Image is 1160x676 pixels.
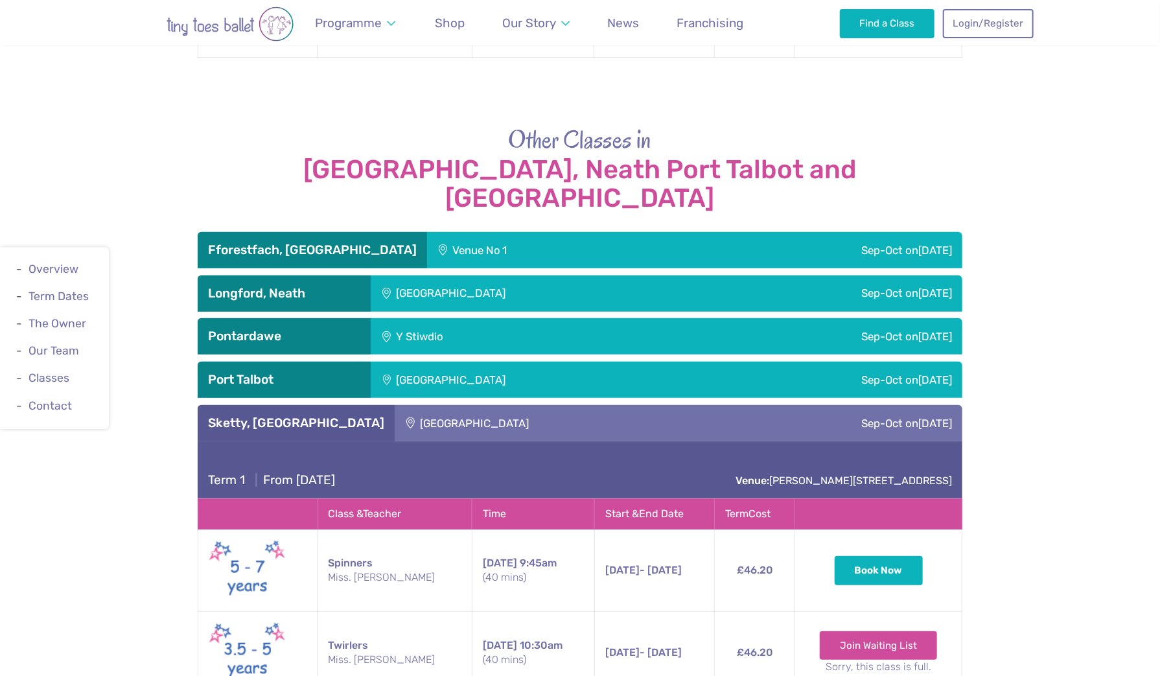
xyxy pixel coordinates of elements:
a: Franchising [671,8,750,38]
span: | [248,472,263,487]
td: Spinners [318,530,472,612]
a: Our Team [29,344,79,357]
div: [GEOGRAPHIC_DATA] [371,362,705,398]
td: £46.20 [715,530,795,612]
div: [GEOGRAPHIC_DATA] [371,275,705,312]
span: [DATE] [605,646,640,659]
th: Term Cost [715,499,795,530]
span: Programme [315,16,382,30]
span: Shop [435,16,465,30]
img: Spinners New (May 2025) [209,537,286,603]
span: - [DATE] [605,646,682,659]
span: - [DATE] [605,564,682,576]
span: [DATE] [918,373,952,386]
th: Start & End Date [594,499,715,530]
button: Book Now [835,556,923,585]
th: Class & Teacher [318,499,472,530]
small: Miss. [PERSON_NAME] [328,653,461,667]
span: [DATE] [918,286,952,299]
div: Sep-Oct on [705,362,962,398]
div: Y Stiwdio [371,318,623,355]
a: The Owner [29,317,86,330]
td: 9:45am [472,530,594,612]
div: [GEOGRAPHIC_DATA] [395,405,715,441]
h3: Port Talbot [208,372,360,388]
span: [DATE] [918,330,952,343]
h3: Pontardawe [208,329,360,344]
span: [DATE] [918,244,952,257]
a: Shop [429,8,471,38]
th: Time [472,499,594,530]
span: Other Classes in [509,122,652,156]
h3: Sketty, [GEOGRAPHIC_DATA] [208,415,384,431]
a: Overview [29,262,78,275]
a: Programme [308,8,401,38]
a: News [601,8,645,38]
a: Classes [29,372,69,385]
span: [DATE] [918,417,952,430]
div: Venue No 1 [427,232,667,268]
small: Sorry, this class is full. [806,660,951,674]
h3: Fforestfach, [GEOGRAPHIC_DATA] [208,242,417,258]
a: Our Story [496,8,576,38]
span: Our Story [502,16,556,30]
a: Contact [29,399,72,412]
a: Join Waiting List [820,631,937,660]
small: Miss. [PERSON_NAME] [328,570,461,585]
span: Term 1 [208,472,245,487]
div: Sep-Oct on [715,405,962,441]
h3: Longford, Neath [208,286,360,301]
span: News [607,16,639,30]
h4: From [DATE] [208,472,335,488]
span: [DATE] [483,639,517,651]
div: Sep-Oct on [667,232,962,268]
div: Sep-Oct on [623,318,962,355]
small: (40 mins) [483,653,584,667]
a: Find a Class [840,9,935,38]
span: Franchising [677,16,744,30]
strong: Venue: [736,474,769,487]
span: [DATE] [605,564,640,576]
a: Login/Register [943,9,1034,38]
img: tiny toes ballet [126,6,334,41]
a: Term Dates [29,290,89,303]
span: [DATE] [483,557,517,569]
strong: [GEOGRAPHIC_DATA], Neath Port Talbot and [GEOGRAPHIC_DATA] [198,156,962,213]
a: Venue:[PERSON_NAME][STREET_ADDRESS] [736,474,952,487]
div: Sep-Oct on [705,275,962,312]
small: (40 mins) [483,570,584,585]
